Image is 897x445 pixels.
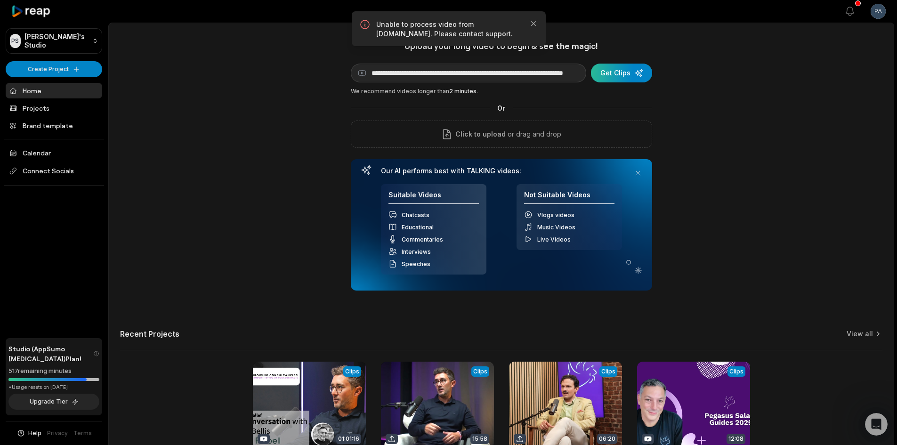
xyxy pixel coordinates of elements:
span: Connect Socials [6,162,102,179]
div: PS [10,34,21,48]
div: *Usage resets on [DATE] [8,384,99,391]
span: Click to upload [455,129,506,140]
span: Music Videos [537,224,575,231]
span: Educational [402,224,434,231]
a: Calendar [6,145,102,161]
span: Chatcasts [402,211,429,218]
h3: Our AI performs best with TALKING videos: [381,167,622,175]
h2: Recent Projects [120,329,179,339]
p: Unable to process video from [DOMAIN_NAME]. Please contact support. [376,20,521,39]
h4: Suitable Videos [388,191,479,204]
div: 517 remaining minutes [8,366,99,376]
span: 2 minutes [449,88,477,95]
div: We recommend videos longer than . [351,87,652,96]
span: Help [28,429,41,437]
p: or drag and drop [506,129,561,140]
span: Vlogs videos [537,211,574,218]
a: View all [847,329,873,339]
span: Speeches [402,260,430,267]
span: Or [490,103,513,113]
p: [PERSON_NAME]'s Studio [24,32,89,49]
a: Home [6,83,102,98]
h1: Upload your long video to begin & see the magic! [351,40,652,51]
h4: Not Suitable Videos [524,191,614,204]
span: Studio (AppSumo [MEDICAL_DATA]) Plan! [8,344,93,364]
a: Privacy [47,429,68,437]
iframe: Intercom live chat [865,413,888,436]
a: Terms [73,429,92,437]
button: Create Project [6,61,102,77]
a: Brand template [6,118,102,133]
a: Projects [6,100,102,116]
span: Commentaries [402,236,443,243]
button: Upgrade Tier [8,394,99,410]
button: Get Clips [591,64,652,82]
button: Help [16,429,41,437]
span: Live Videos [537,236,571,243]
span: Interviews [402,248,431,255]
